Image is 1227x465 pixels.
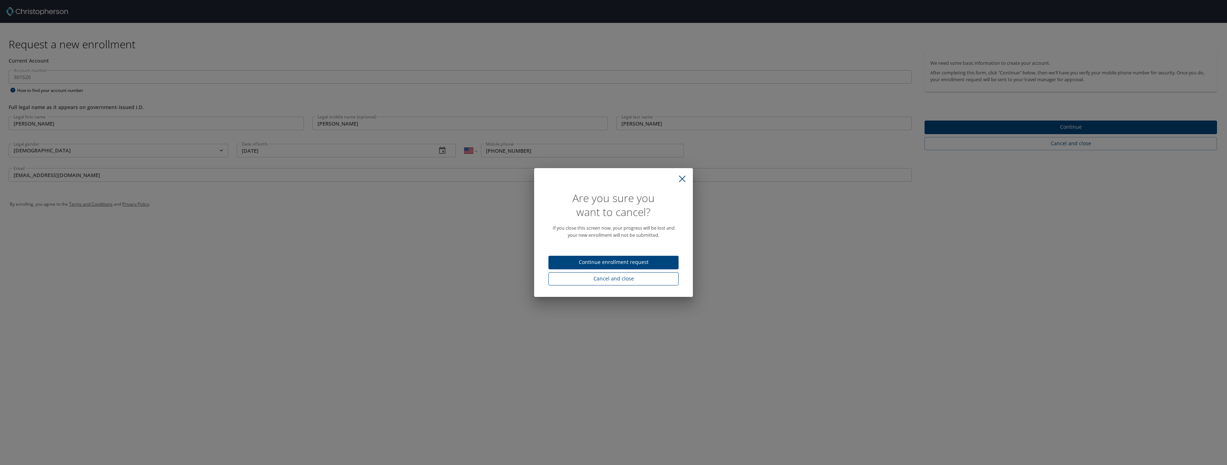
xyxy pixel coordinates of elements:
p: If you close this screen now, your progress will be lost and your new enrollment will not be subm... [548,225,679,238]
span: Continue enrollment request [554,258,673,267]
h1: Are you sure you want to cancel? [548,191,679,219]
span: Cancel and close [554,274,673,283]
button: Cancel and close [548,272,679,285]
button: close [674,171,690,187]
button: Continue enrollment request [548,256,679,270]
